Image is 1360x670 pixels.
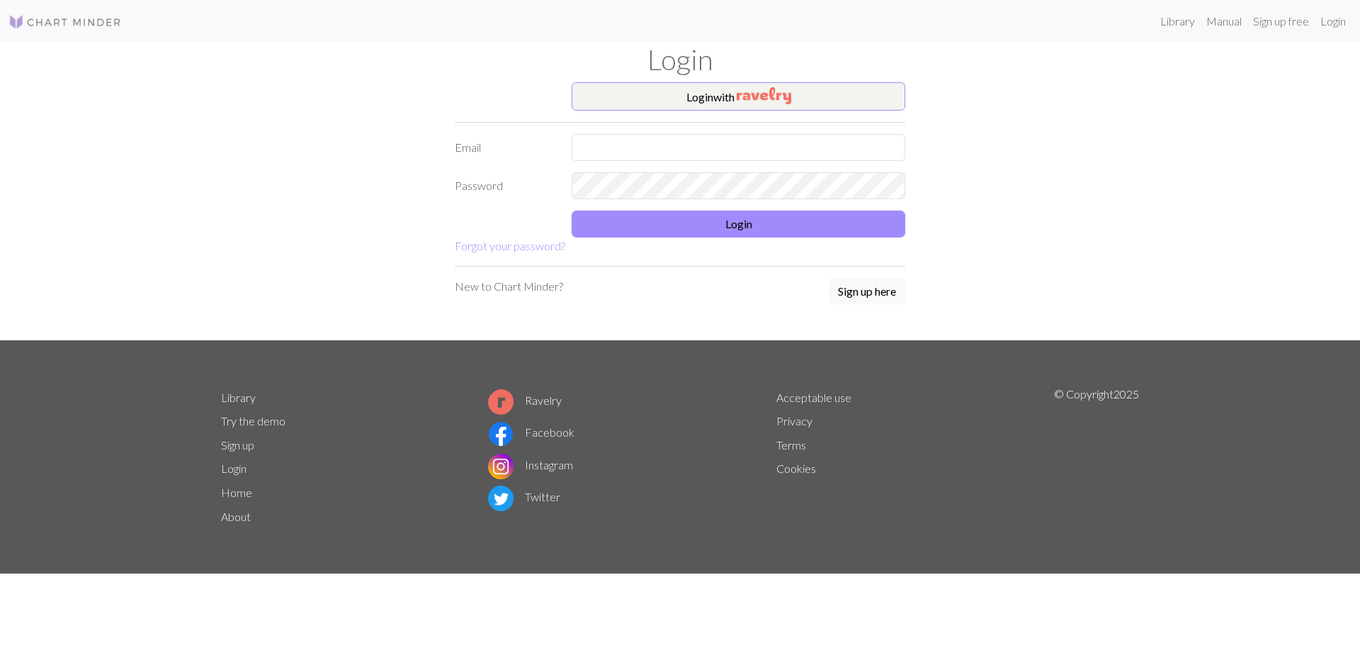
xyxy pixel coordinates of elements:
a: Cookies [776,462,816,475]
a: Login [1315,7,1351,35]
a: Privacy [776,414,812,428]
a: Library [1155,7,1201,35]
a: Sign up free [1247,7,1315,35]
img: Facebook logo [488,421,514,447]
a: Home [221,486,252,499]
a: About [221,510,251,523]
img: Ravelry logo [488,389,514,415]
p: New to Chart Minder? [455,278,563,295]
a: Sign up [221,438,254,452]
img: Instagram logo [488,454,514,479]
label: Email [446,134,563,161]
a: Forgot your password? [455,239,565,252]
img: Twitter logo [488,486,514,511]
a: Login [221,462,246,475]
a: Acceptable use [776,391,851,404]
img: Logo [8,13,122,30]
p: © Copyright 2025 [1054,386,1139,529]
a: Instagram [488,458,573,471]
h1: Login [212,43,1147,77]
a: Terms [776,438,806,452]
a: Ravelry [488,393,562,407]
a: Library [221,391,256,404]
a: Facebook [488,425,574,439]
a: Sign up here [829,278,905,306]
a: Manual [1201,7,1247,35]
label: Password [446,172,563,199]
a: Twitter [488,490,560,503]
button: Sign up here [829,278,905,305]
button: Loginwith [572,82,905,111]
a: Try the demo [221,414,285,428]
button: Login [572,211,905,238]
img: Ravelry [737,87,791,104]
